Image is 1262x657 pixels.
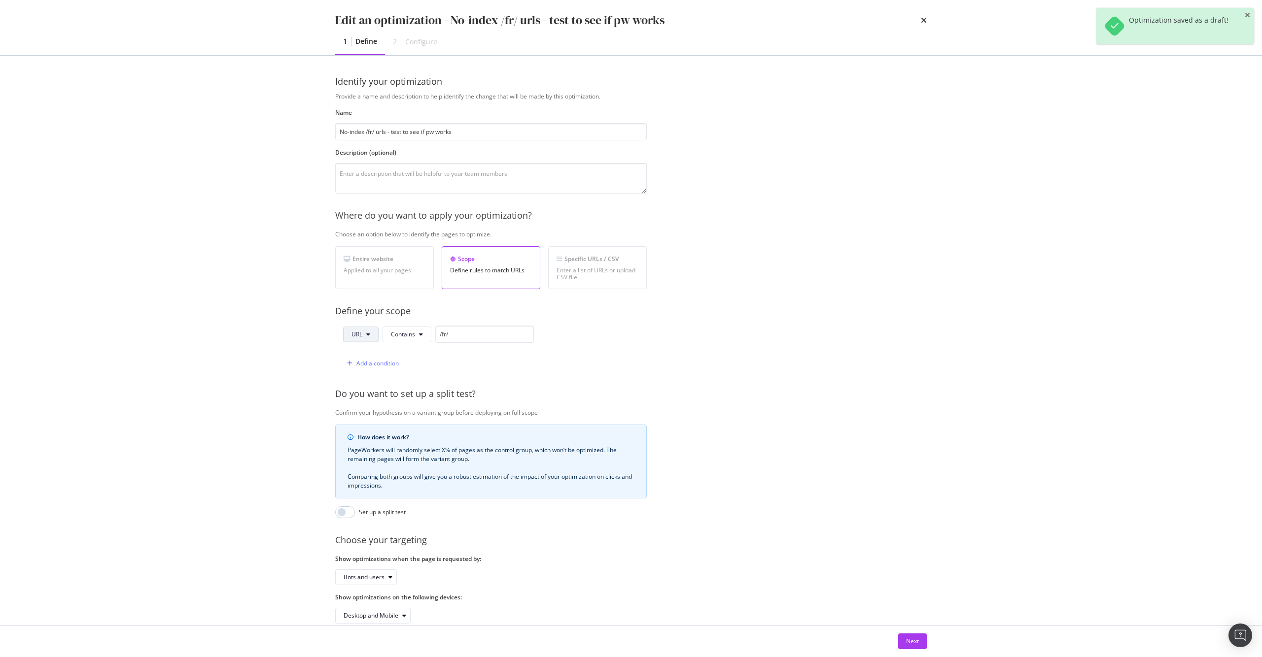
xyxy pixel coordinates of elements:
[335,92,976,100] div: Provide a name and description to help identify the change that will be made by this optimization.
[450,267,532,274] div: Define rules to match URLs
[335,569,397,585] button: Bots and users
[343,327,379,342] button: URL
[557,267,638,281] div: Enter a list of URLs or upload CSV file
[359,508,406,516] div: Set up a split test
[393,37,397,47] div: 2
[335,123,647,140] input: Enter an optimization name to easily find it back
[343,36,347,46] div: 1
[335,388,976,400] div: Do you want to set up a split test?
[335,108,647,117] label: Name
[921,12,927,29] div: times
[335,555,647,563] label: Show optimizations when the page is requested by:
[906,637,919,645] div: Next
[1129,16,1228,36] div: Optimization saved as a draft!
[335,148,647,157] label: Description (optional)
[335,425,647,498] div: info banner
[898,633,927,649] button: Next
[1228,624,1252,647] div: Open Intercom Messenger
[335,12,665,29] div: Edit an optimization - No-index /fr/ urls - test to see if pw works
[405,37,437,47] div: Configure
[344,267,425,274] div: Applied to all your pages
[356,359,399,367] div: Add a condition
[335,75,927,88] div: Identify your optimization
[343,356,399,371] button: Add a condition
[383,327,431,342] button: Contains
[335,534,976,547] div: Choose your targeting
[357,433,634,442] div: How does it work?
[335,305,976,318] div: Define your scope
[450,255,532,263] div: Scope
[344,255,425,263] div: Entire website
[1245,12,1250,19] div: close toast
[344,574,385,580] div: Bots and users
[335,230,976,238] div: Choose an option below to identify the pages to optimize.
[391,330,415,338] span: Contains
[355,36,377,46] div: Define
[557,255,638,263] div: Specific URLs / CSV
[348,446,634,490] div: PageWorkers will randomly select X% of pages as the control group, which won’t be optimized. The ...
[335,408,976,417] div: Confirm your hypothesis on a variant group before deploying on full scope
[344,613,398,619] div: Desktop and Mobile
[335,209,976,222] div: Where do you want to apply your optimization?
[351,330,362,338] span: URL
[335,593,647,601] label: Show optimizations on the following devices:
[335,608,411,624] button: Desktop and Mobile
